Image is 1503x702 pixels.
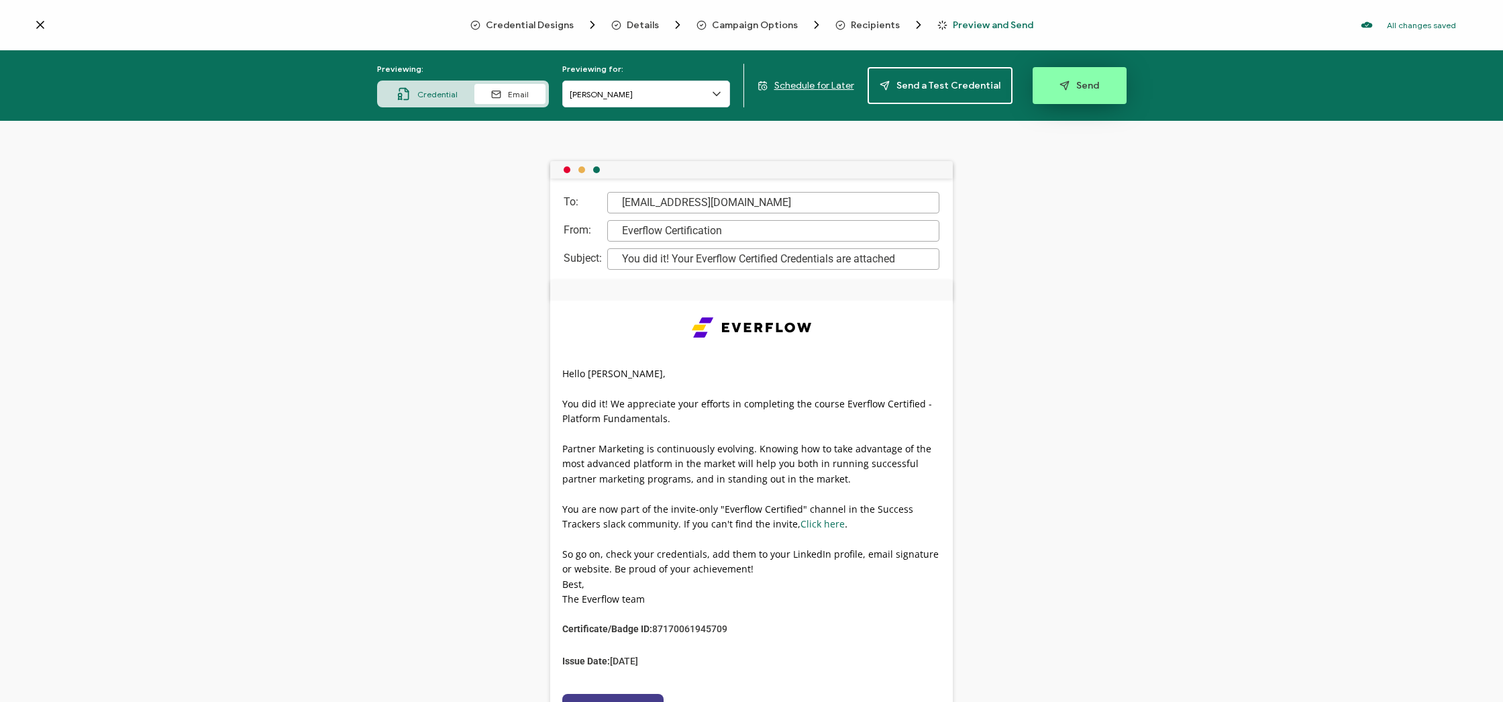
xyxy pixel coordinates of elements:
[607,220,939,242] div: Everflow Certification
[880,81,1000,91] span: Send a Test Credential
[800,517,845,530] a: Click here
[417,89,458,99] span: Credential
[692,317,811,338] img: Image
[562,397,932,425] span: You did it! We appreciate your efforts in completing the course Everflow Certified - Platform Fun...
[564,220,601,242] span: From:
[562,442,931,485] span: Partner Marketing is continuously evolving. Knowing how to take advantage of the most advanced pl...
[696,18,823,32] span: Campaign Options
[1387,20,1456,30] p: All changes saved
[562,548,939,575] span: So go on, check your credentials, add them to your LinkedIn profile, email signature or website. ...
[564,192,601,213] span: To:
[486,20,574,30] span: Credential Designs
[562,81,730,107] input: Search recipient
[470,18,599,32] span: Credential Designs
[562,503,913,530] span: You are now part of the invite-only "Everflow Certified" channel in the Success Trackers slack co...
[835,18,925,32] span: Recipients
[1436,638,1503,702] iframe: Chat Widget
[774,80,854,91] span: Schedule for Later
[868,67,1013,104] button: Send a Test Credential
[562,367,666,380] span: Hello [PERSON_NAME],
[470,18,1033,32] div: Breadcrumb
[611,18,684,32] span: Details
[562,623,652,634] strong: Certificate/Badge ID:
[562,623,727,666] span: 87170061945709 [DATE]
[1059,81,1099,91] span: Send
[562,593,645,605] span: The Everflow team
[562,64,623,74] span: Previewing for:
[508,89,529,99] span: Email
[712,20,798,30] span: Campaign Options
[562,656,610,666] strong: Issue Date:
[377,64,423,74] span: Previewing:
[607,248,939,270] div: You did it! Your Everflow Certified Credentials are attached
[1033,67,1127,104] button: Send
[607,192,939,213] div: [EMAIL_ADDRESS][DOMAIN_NAME]
[627,20,659,30] span: Details
[562,578,584,591] span: Best,
[851,20,900,30] span: Recipients
[937,20,1033,30] span: Preview and Send
[953,20,1033,30] span: Preview and Send
[562,502,941,532] p: .
[564,248,601,270] span: Subject:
